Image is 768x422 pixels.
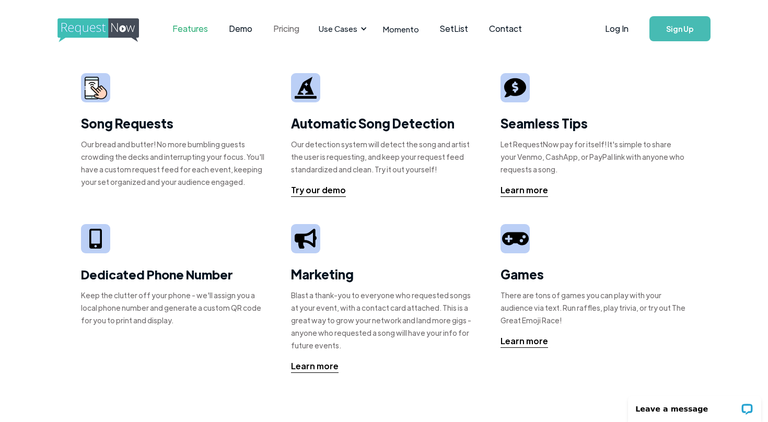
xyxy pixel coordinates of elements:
a: Momento [373,14,429,44]
a: Sign Up [649,16,711,41]
img: iphone [89,229,102,249]
strong: Games [501,266,544,282]
strong: Seamless Tips [501,115,588,131]
strong: Dedicated Phone Number [81,266,233,283]
a: Demo [218,13,263,45]
strong: Song Requests [81,115,173,131]
a: Learn more [501,184,548,197]
a: Learn more [291,360,339,373]
div: Let RequestNow pay for itself! It's simple to share your Venmo, CashApp, or PayPal link with anyo... [501,138,687,175]
a: Pricing [263,13,310,45]
div: Learn more [501,184,548,196]
a: SetList [429,13,479,45]
a: Features [162,13,218,45]
div: Use Cases [319,23,357,34]
div: Our bread and butter! No more bumbling guests crowding the decks and interrupting your focus. You... [81,138,267,188]
img: tip sign [504,77,526,99]
a: Contact [479,13,532,45]
a: Learn more [501,335,548,348]
strong: Automatic Song Detection [291,115,455,131]
iframe: LiveChat chat widget [621,389,768,422]
div: Blast a thank-you to everyone who requested songs at your event, with a contact card attached. Th... [291,289,478,351]
img: requestnow logo [57,18,158,42]
a: Try our demo [291,184,346,197]
img: wizard hat [295,77,317,99]
div: There are tons of games you can play with your audience via text. Run raffles, play trivia, or tr... [501,289,687,326]
img: smarphone [85,77,107,99]
a: home [57,18,136,39]
div: Try our demo [291,184,346,196]
div: Learn more [501,335,548,347]
div: Keep the clutter off your phone - we'll assign you a local phone number and generate a custom QR ... [81,289,267,326]
a: Log In [595,10,639,47]
img: video game [502,228,528,249]
strong: Marketing [291,266,354,282]
div: Our detection system will detect the song and artist the user is requesting, and keep your reques... [291,138,478,175]
div: Use Cases [312,13,370,45]
img: megaphone [295,229,317,248]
